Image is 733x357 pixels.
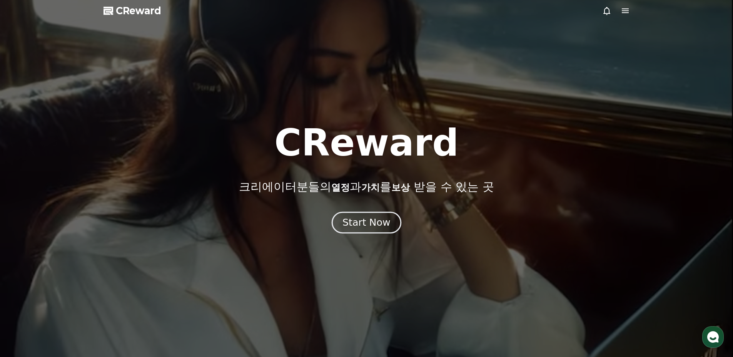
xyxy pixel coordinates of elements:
a: Start Now [333,220,400,227]
span: 보상 [391,182,410,193]
p: 크리에이터분들의 과 를 받을 수 있는 곳 [239,180,494,194]
a: CReward [104,5,161,17]
span: CReward [116,5,161,17]
div: Start Now [342,216,390,229]
a: 대화 [51,244,99,263]
span: 가치 [361,182,380,193]
span: 홈 [24,256,29,262]
span: 대화 [70,256,80,262]
a: 홈 [2,244,51,263]
button: Start Now [332,211,401,233]
span: 열정 [331,182,350,193]
a: 설정 [99,244,148,263]
h1: CReward [274,124,459,161]
span: 설정 [119,256,128,262]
